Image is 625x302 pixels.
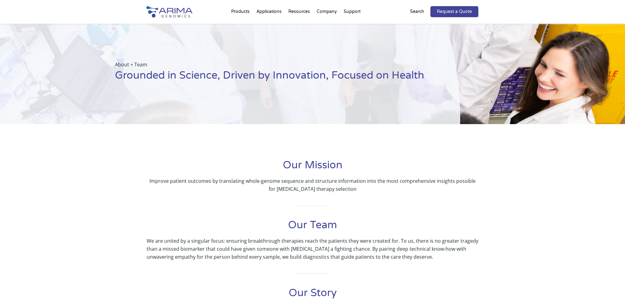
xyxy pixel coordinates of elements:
[146,6,192,18] img: Arima-Genomics-logo
[410,8,424,16] p: Search
[147,177,479,193] p: Improve patient outcomes by translating whole-genome sequence and structure information into the ...
[115,69,429,87] h1: Grounded in Science, Driven by Innovation, Focused on Health
[115,61,429,69] p: About + Team
[430,6,478,17] a: Request a Quote
[147,237,479,261] p: We are united by a singular focus: ensuring breakthrough therapies reach the patients they were c...
[147,218,479,237] h1: Our Team
[147,158,479,177] h1: Our Mission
